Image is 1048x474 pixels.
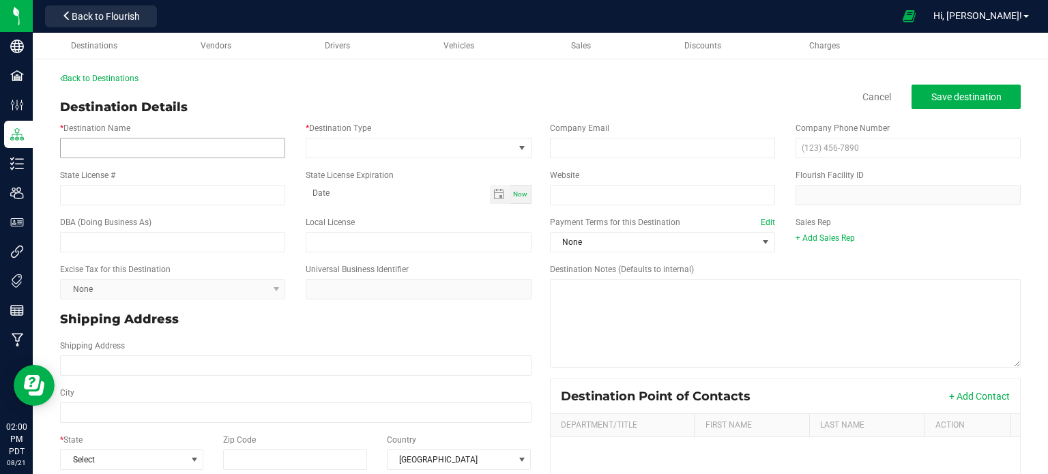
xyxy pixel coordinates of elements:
iframe: Resource center [14,365,55,406]
inline-svg: Integrations [10,245,24,258]
inline-svg: User Roles [10,216,24,229]
a: Cancel [862,90,891,104]
label: Zip Code [223,434,256,446]
th: Action [925,414,1010,437]
inline-svg: Tags [10,274,24,288]
label: State License Expiration [306,169,394,181]
p: 08/21 [6,458,27,468]
th: First Name [694,414,809,437]
p: Shipping Address [60,310,532,329]
inline-svg: Manufacturing [10,333,24,346]
label: Shipping Address [60,340,125,352]
button: Save destination [912,85,1021,109]
span: Vehicles [443,41,474,50]
button: + Add Contact [949,389,1010,403]
label: Flourish Facility ID [796,169,864,181]
label: Country [387,434,416,446]
input: (123) 456-7890 [796,138,1021,158]
span: Open Ecommerce Menu [894,3,925,29]
label: State License # [60,169,115,181]
span: Save destination [931,91,1002,102]
div: Destination Details [60,98,188,117]
label: Excise Tax for this Destination [60,263,171,276]
label: Destination Type [306,122,371,134]
label: State [60,434,83,446]
label: Payment Terms for this Destination [550,216,775,228]
span: Now [513,190,527,198]
span: Vendors [201,41,231,50]
label: Sales Rep [796,216,831,228]
label: Website [550,169,579,181]
label: Company Email [550,122,609,134]
span: Select [61,450,186,469]
span: None [551,233,757,252]
button: Back to Flourish [45,5,157,27]
div: Destination Point of Contacts [561,389,761,404]
span: Back to Flourish [72,11,140,22]
th: Department/Title [551,414,695,437]
label: Company Phone Number [796,122,890,134]
a: Edit [761,218,775,227]
label: Destination Name [60,122,130,134]
inline-svg: Reports [10,303,24,317]
label: Universal Business Identifier [306,263,409,276]
label: City [60,387,74,399]
span: Hi, [PERSON_NAME]! [933,10,1022,21]
span: Destinations [71,41,117,50]
inline-svg: Configuration [10,98,24,112]
inline-svg: Distribution [10,128,24,141]
span: Discounts [684,41,721,50]
label: Local License [306,216,355,228]
label: DBA (Doing Business As) [60,216,151,228]
span: [GEOGRAPHIC_DATA] [388,450,514,469]
th: Last Name [809,414,925,437]
p: 02:00 PM PDT [6,421,27,458]
inline-svg: Inventory [10,157,24,171]
span: Sales [571,41,591,50]
inline-svg: Facilities [10,69,24,83]
a: + Add Sales Rep [796,233,855,243]
span: Toggle calendar [490,185,510,204]
span: Drivers [325,41,350,50]
label: Destination Notes (Defaults to internal) [550,263,694,276]
input: Date [306,185,489,202]
a: Back to Destinations [60,74,139,83]
inline-svg: Users [10,186,24,200]
inline-svg: Company [10,40,24,53]
span: Charges [809,41,840,50]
